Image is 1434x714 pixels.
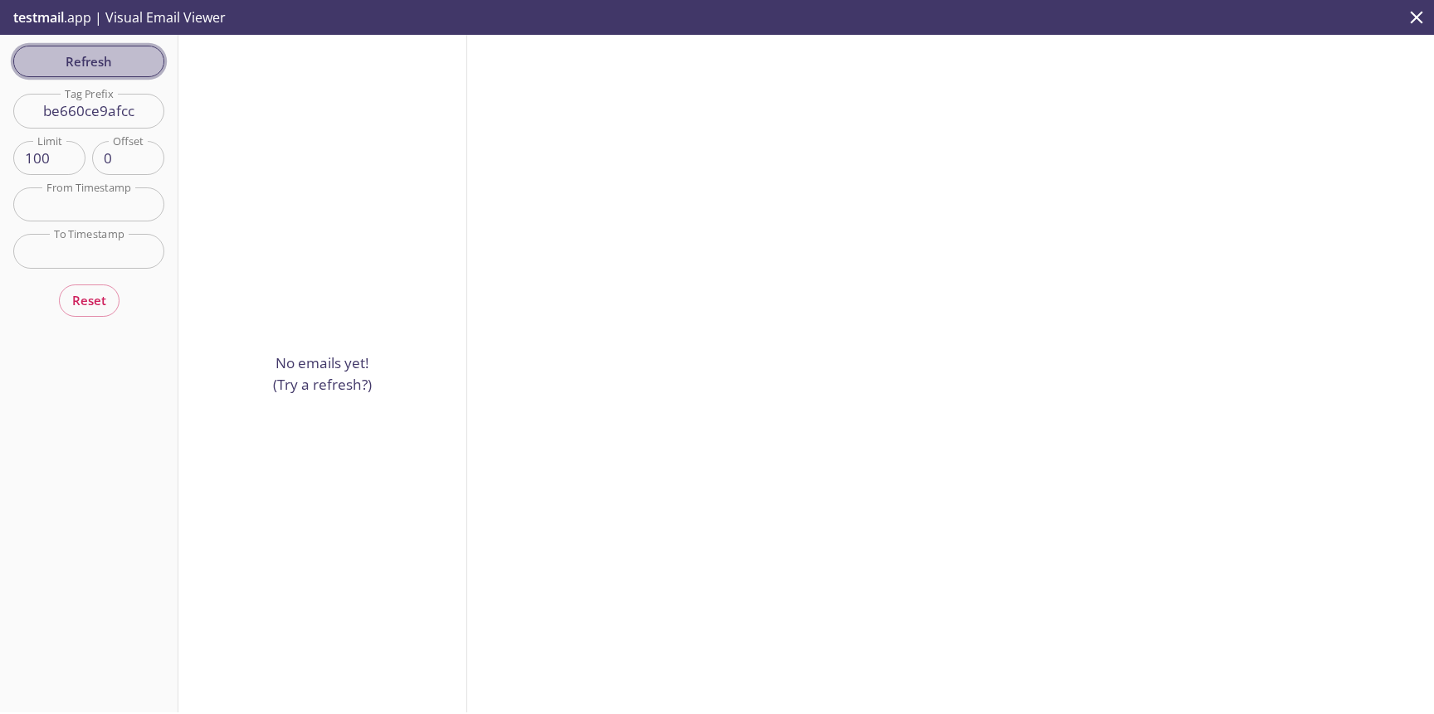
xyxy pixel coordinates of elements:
button: Reset [59,284,119,316]
span: Reset [72,289,106,311]
span: Refresh [27,51,151,72]
p: No emails yet! (Try a refresh?) [273,352,372,395]
span: testmail [13,8,64,27]
button: Refresh [13,46,164,77]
